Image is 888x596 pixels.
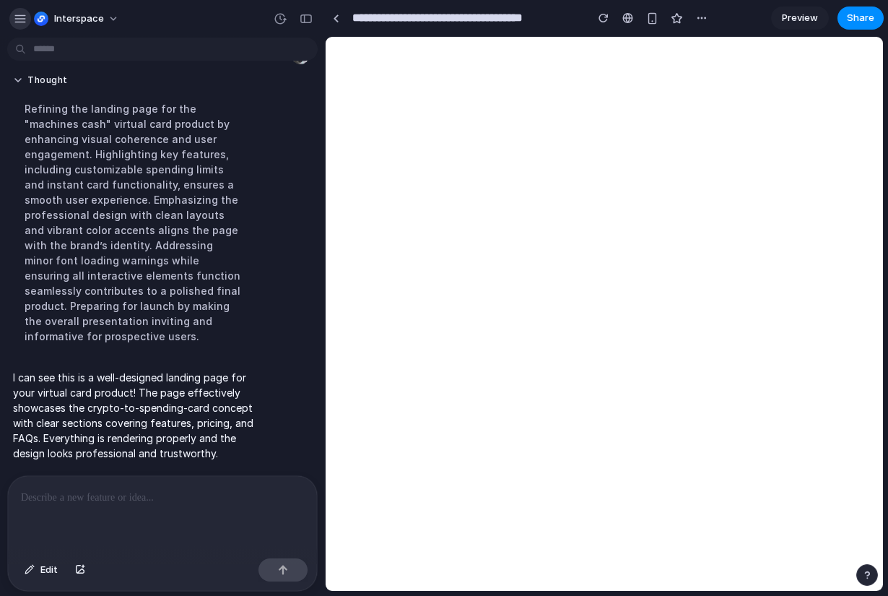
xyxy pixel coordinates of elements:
span: Interspace [54,12,104,26]
button: Share [837,7,884,30]
span: Share [847,11,874,25]
button: Interspace [28,7,126,30]
p: I can see this is a well-designed landing page for your virtual card product! The page effectivel... [13,370,254,461]
span: Edit [40,563,58,577]
a: Preview [771,7,829,30]
span: Preview [782,11,818,25]
button: Edit [17,558,65,582]
div: Refining the landing page for the "machines cash" virtual card product by enhancing visual cohere... [13,92,254,353]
